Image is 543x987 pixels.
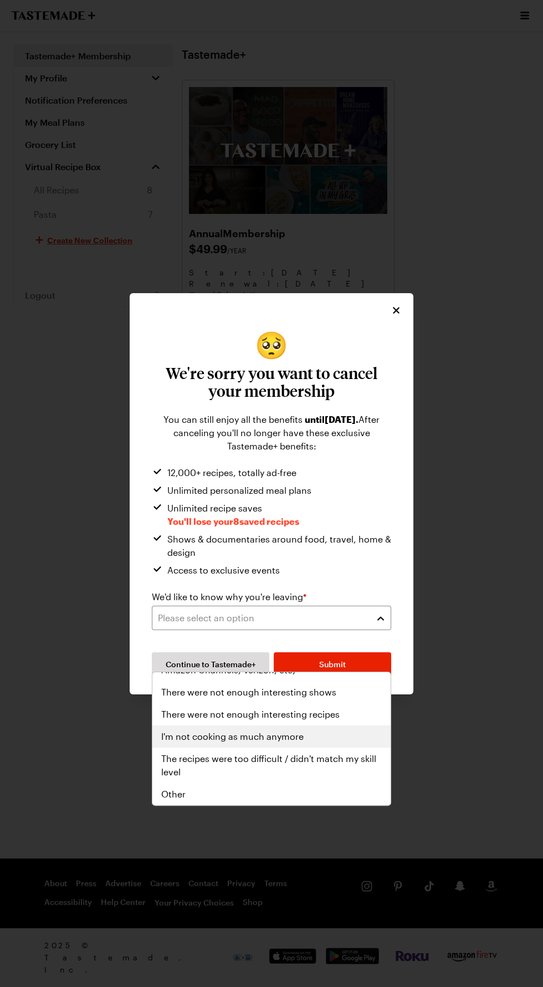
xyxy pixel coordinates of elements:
button: Please select an option [152,606,391,630]
div: Please select an option [158,611,368,625]
span: The recipes were too difficult / didn't match my skill level [161,752,382,779]
span: There were not enough interesting recipes [161,708,340,721]
span: I'm not cooking as much anymore [161,730,304,743]
span: Other [161,787,186,801]
span: There were not enough interesting shows [161,686,336,699]
div: Please select an option [152,672,391,806]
